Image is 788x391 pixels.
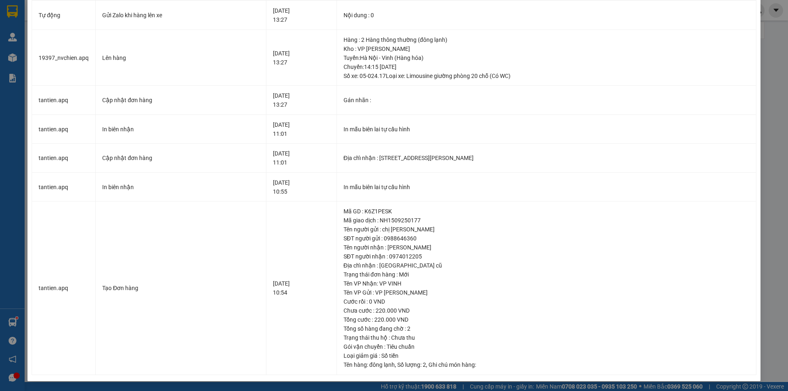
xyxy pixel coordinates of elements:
[102,183,259,192] div: In biên nhận
[273,91,330,109] div: [DATE] 13:27
[102,53,259,62] div: Lên hàng
[423,361,426,368] span: 2
[273,6,330,24] div: [DATE] 13:27
[344,53,749,80] div: Tuyến : Hà Nội - Vinh (Hàng hóa) Chuyến: 14:15 [DATE] Số xe: 05-024.17 Loại xe: Limousine giường ...
[32,173,96,202] td: tantien.apq
[344,279,749,288] div: Tên VP Nhận: VP VINH
[344,225,749,234] div: Tên người gửi : chị [PERSON_NAME]
[32,30,96,86] td: 19397_nvchien.apq
[102,153,259,162] div: Cập nhật đơn hàng
[273,149,330,167] div: [DATE] 11:01
[344,261,749,270] div: Địa chỉ nhận : [GEOGRAPHIC_DATA] cũ
[32,86,96,115] td: tantien.apq
[344,243,749,252] div: Tên người nhận : [PERSON_NAME]
[344,252,749,261] div: SĐT người nhận : 0974012205
[344,125,749,134] div: In mẫu biên lai tự cấu hình
[32,144,96,173] td: tantien.apq
[344,153,749,162] div: Địa chỉ nhận : [STREET_ADDRESS][PERSON_NAME]
[273,49,330,67] div: [DATE] 13:27
[344,324,749,333] div: Tổng số hàng đang chờ : 2
[344,44,749,53] div: Kho : VP [PERSON_NAME]
[344,315,749,324] div: Tổng cước : 220.000 VND
[344,288,749,297] div: Tên VP Gửi : VP [PERSON_NAME]
[273,178,330,196] div: [DATE] 10:55
[344,306,749,315] div: Chưa cước : 220.000 VND
[344,207,749,216] div: Mã GD : K6Z1PESK
[32,115,96,144] td: tantien.apq
[344,96,749,105] div: Gán nhãn :
[32,1,96,30] td: Tự động
[344,351,749,360] div: Loại giảm giá : Số tiền
[102,125,259,134] div: In biên nhận
[344,183,749,192] div: In mẫu biên lai tự cấu hình
[344,360,749,369] div: Tên hàng: , Số lượng: , Ghi chú món hàng:
[344,35,749,44] div: Hàng : 2 Hàng thông thường (đông lạnh)
[344,11,749,20] div: Nội dung : 0
[344,216,749,225] div: Mã giao dịch : NH1509250177
[102,11,259,20] div: Gửi Zalo khi hàng lên xe
[344,270,749,279] div: Trạng thái đơn hàng : Mới
[273,279,330,297] div: [DATE] 10:54
[369,361,395,368] span: đông lạnh
[344,333,749,342] div: Trạng thái thu hộ : Chưa thu
[102,284,259,293] div: Tạo Đơn hàng
[344,297,749,306] div: Cước rồi : 0 VND
[32,201,96,375] td: tantien.apq
[102,96,259,105] div: Cập nhật đơn hàng
[344,342,749,351] div: Gói vận chuyển : Tiêu chuẩn
[273,120,330,138] div: [DATE] 11:01
[344,234,749,243] div: SĐT người gửi : 0988646360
